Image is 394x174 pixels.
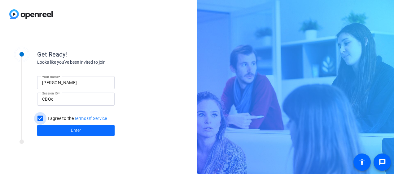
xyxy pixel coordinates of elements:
[42,91,58,95] mat-label: Session ID
[358,158,366,166] mat-icon: accessibility
[37,50,161,59] div: Get Ready!
[37,125,115,136] button: Enter
[46,115,107,121] label: I agree to the
[74,116,107,121] a: Terms Of Service
[37,59,161,66] div: Looks like you've been invited to join
[379,158,386,166] mat-icon: message
[42,75,59,79] mat-label: Your name
[71,127,81,134] span: Enter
